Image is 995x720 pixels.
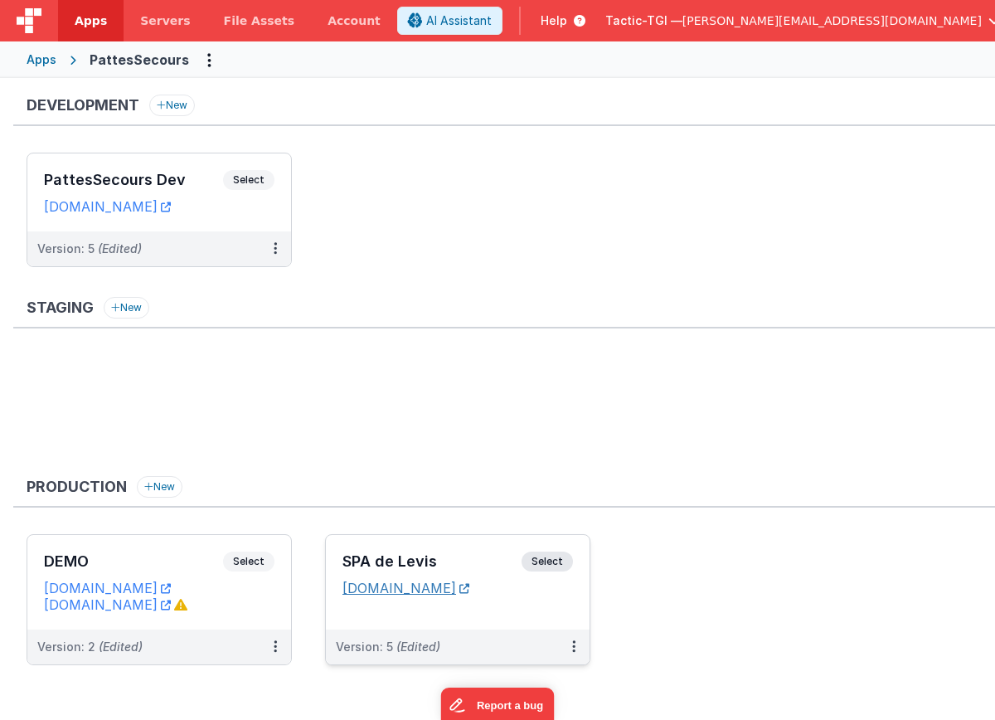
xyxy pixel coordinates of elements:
[541,12,567,29] span: Help
[104,297,149,319] button: New
[336,639,440,655] div: Version: 5
[137,476,182,498] button: New
[98,241,142,255] span: (Edited)
[37,639,143,655] div: Version: 2
[342,553,522,570] h3: SPA de Levis
[27,479,127,495] h3: Production
[140,12,190,29] span: Servers
[90,50,189,70] div: PattesSecours
[44,580,171,596] a: [DOMAIN_NAME]
[75,12,107,29] span: Apps
[522,552,573,572] span: Select
[44,553,223,570] h3: DEMO
[44,596,171,613] a: [DOMAIN_NAME]
[149,95,195,116] button: New
[99,640,143,654] span: (Edited)
[196,46,222,73] button: Options
[224,12,295,29] span: File Assets
[426,12,492,29] span: AI Assistant
[27,51,56,68] div: Apps
[223,170,274,190] span: Select
[396,640,440,654] span: (Edited)
[605,12,682,29] span: Tactic-TGI —
[44,172,223,188] h3: PattesSecours Dev
[27,97,139,114] h3: Development
[223,552,274,572] span: Select
[37,241,142,257] div: Version: 5
[44,198,171,215] a: [DOMAIN_NAME]
[682,12,982,29] span: [PERSON_NAME][EMAIL_ADDRESS][DOMAIN_NAME]
[27,299,94,316] h3: Staging
[342,580,469,596] a: [DOMAIN_NAME]
[397,7,502,35] button: AI Assistant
